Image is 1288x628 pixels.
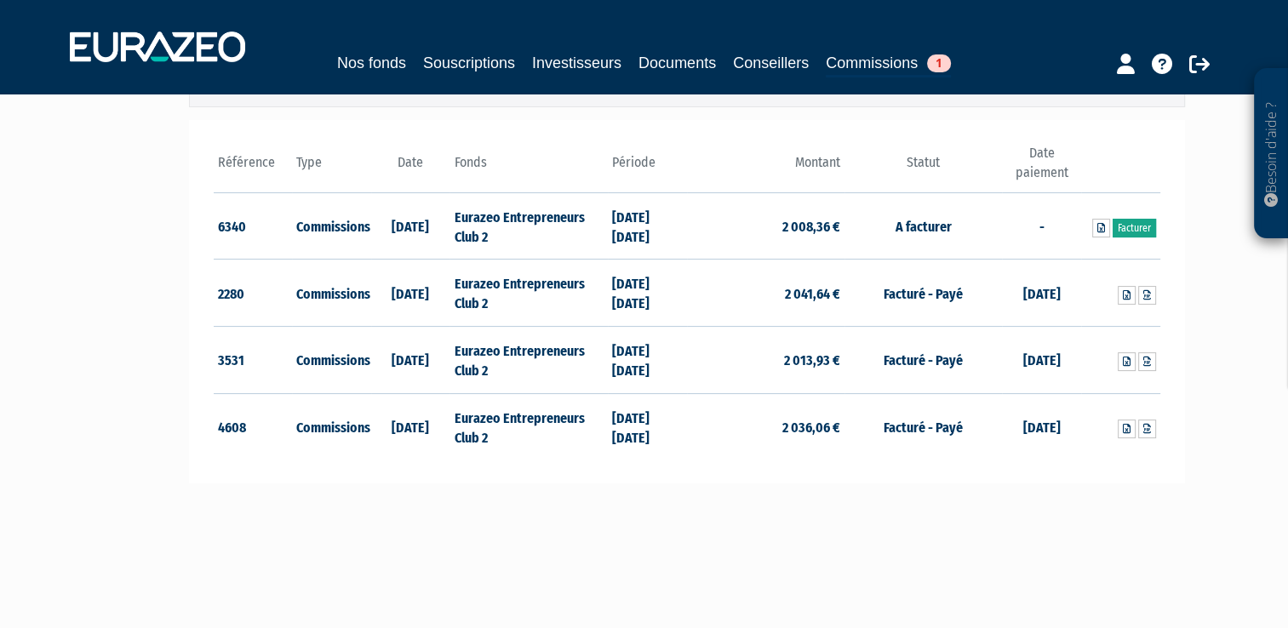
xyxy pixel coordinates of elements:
[608,260,687,327] td: [DATE] [DATE]
[608,144,687,192] th: Période
[844,393,1002,460] td: Facturé - Payé
[687,144,844,192] th: Montant
[449,144,607,192] th: Fonds
[608,327,687,394] td: [DATE] [DATE]
[423,51,515,75] a: Souscriptions
[1002,393,1081,460] td: [DATE]
[292,393,371,460] td: Commissions
[214,144,293,192] th: Référence
[214,260,293,327] td: 2280
[844,144,1002,192] th: Statut
[1002,260,1081,327] td: [DATE]
[371,327,450,394] td: [DATE]
[1002,327,1081,394] td: [DATE]
[70,31,245,62] img: 1732889491-logotype_eurazeo_blanc_rvb.png
[687,192,844,260] td: 2 008,36 €
[1113,219,1156,237] a: Facturer
[687,393,844,460] td: 2 036,06 €
[608,393,687,460] td: [DATE] [DATE]
[449,393,607,460] td: Eurazeo Entrepreneurs Club 2
[449,192,607,260] td: Eurazeo Entrepreneurs Club 2
[214,192,293,260] td: 6340
[214,393,293,460] td: 4608
[371,144,450,192] th: Date
[214,327,293,394] td: 3531
[449,327,607,394] td: Eurazeo Entrepreneurs Club 2
[733,51,809,75] a: Conseillers
[292,327,371,394] td: Commissions
[844,192,1002,260] td: A facturer
[371,260,450,327] td: [DATE]
[292,192,371,260] td: Commissions
[844,260,1002,327] td: Facturé - Payé
[371,192,450,260] td: [DATE]
[638,51,716,75] a: Documents
[687,327,844,394] td: 2 013,93 €
[1262,77,1281,231] p: Besoin d'aide ?
[826,51,951,77] a: Commissions1
[844,327,1002,394] td: Facturé - Payé
[1002,144,1081,192] th: Date paiement
[449,260,607,327] td: Eurazeo Entrepreneurs Club 2
[927,54,951,72] span: 1
[1002,192,1081,260] td: -
[337,51,406,75] a: Nos fonds
[687,260,844,327] td: 2 041,64 €
[292,260,371,327] td: Commissions
[532,51,621,75] a: Investisseurs
[292,144,371,192] th: Type
[371,393,450,460] td: [DATE]
[608,192,687,260] td: [DATE] [DATE]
